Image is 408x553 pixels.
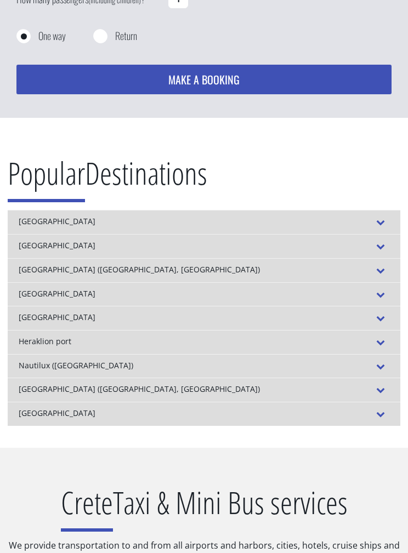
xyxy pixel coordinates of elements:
[8,378,400,402] div: [GEOGRAPHIC_DATA] ([GEOGRAPHIC_DATA], [GEOGRAPHIC_DATA])
[61,481,113,532] span: Crete
[8,306,400,330] div: [GEOGRAPHIC_DATA]
[115,29,137,43] label: Return
[8,210,400,234] div: [GEOGRAPHIC_DATA]
[38,29,66,43] label: One way
[16,65,392,94] button: MAKE A BOOKING
[8,152,85,202] span: Popular
[8,258,400,282] div: [GEOGRAPHIC_DATA] ([GEOGRAPHIC_DATA], [GEOGRAPHIC_DATA])
[8,151,400,210] h2: Destinations
[8,282,400,306] div: [GEOGRAPHIC_DATA]
[8,330,400,354] div: Heraklion port
[8,481,400,540] h2: Taxi & Mini Bus services
[8,234,400,258] div: [GEOGRAPHIC_DATA]
[8,402,400,426] div: [GEOGRAPHIC_DATA]
[8,354,400,378] div: Nautilux ([GEOGRAPHIC_DATA])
